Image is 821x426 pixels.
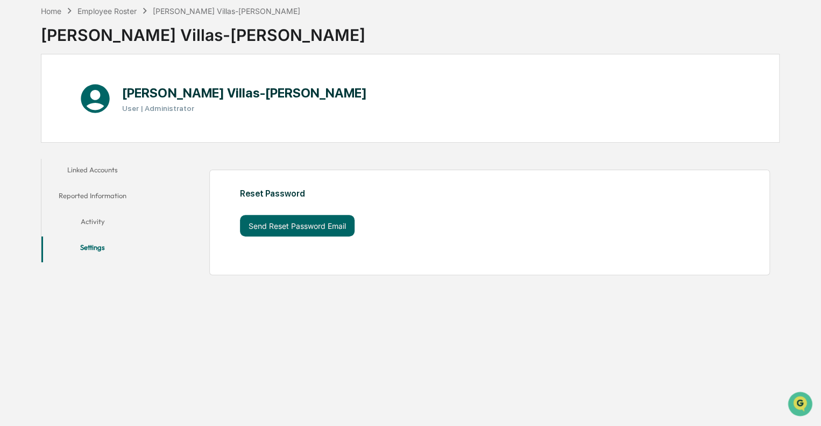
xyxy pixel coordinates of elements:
div: Reset Password [240,188,639,199]
a: 🔎Data Lookup [6,152,72,171]
span: Preclearance [22,136,69,146]
p: How can we help? [11,23,196,40]
h3: User | Administrator [122,104,366,113]
button: Start new chat [183,86,196,99]
img: 1746055101610-c473b297-6a78-478c-a979-82029cc54cd1 [11,82,30,102]
div: 🖐️ [11,137,19,145]
button: Send Reset Password Email [240,215,355,236]
a: Powered byPylon [76,182,130,191]
button: Settings [41,236,144,262]
a: 🖐️Preclearance [6,131,74,151]
span: Attestations [89,136,133,146]
div: 🔎 [11,157,19,166]
button: Activity [41,211,144,236]
div: [PERSON_NAME] Villas-[PERSON_NAME] [41,17,365,45]
div: Start new chat [37,82,176,93]
a: 🗄️Attestations [74,131,138,151]
div: 🗄️ [78,137,87,145]
div: Home [41,6,61,16]
span: Data Lookup [22,156,68,167]
div: secondary tabs example [41,159,144,262]
div: We're available if you need us! [37,93,136,102]
button: Reported Information [41,185,144,211]
button: Linked Accounts [41,159,144,185]
div: Employee Roster [77,6,137,16]
h1: [PERSON_NAME] Villas-[PERSON_NAME] [122,85,366,101]
div: [PERSON_NAME] Villas-[PERSON_NAME] [153,6,300,16]
span: Pylon [107,183,130,191]
iframe: Open customer support [787,390,816,420]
